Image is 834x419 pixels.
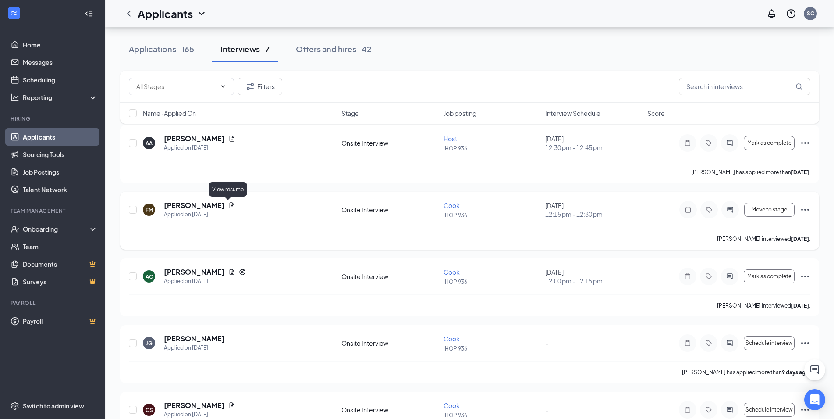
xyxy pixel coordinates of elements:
[744,336,795,350] button: Schedule interview
[143,109,196,118] span: Name · Applied On
[238,78,282,95] button: Filter Filters
[545,134,642,152] div: [DATE]
[228,135,235,142] svg: Document
[444,345,540,352] p: IHOP 936
[724,140,735,147] svg: ActiveChat
[444,335,460,343] span: Cook
[164,277,246,286] div: Applied on [DATE]
[164,210,235,219] div: Applied on [DATE]
[724,406,735,413] svg: ActiveChat
[691,168,810,176] p: [PERSON_NAME] has applied more than .
[444,145,540,152] p: IHOP 936
[782,369,809,376] b: 9 days ago
[703,340,714,347] svg: Tag
[647,109,665,118] span: Score
[703,273,714,280] svg: Tag
[23,93,98,102] div: Reporting
[745,340,793,346] span: Schedule interview
[239,269,246,276] svg: Reapply
[786,8,796,19] svg: QuestionInfo
[341,339,438,347] div: Onsite Interview
[220,83,227,90] svg: ChevronDown
[545,276,642,285] span: 12:00 pm - 12:15 pm
[85,9,93,18] svg: Collapse
[220,43,270,54] div: Interviews · 7
[164,201,225,210] h5: [PERSON_NAME]
[146,206,153,214] div: FM
[228,269,235,276] svg: Document
[800,405,810,415] svg: Ellipses
[11,225,19,233] svg: UserCheck
[164,267,225,277] h5: [PERSON_NAME]
[146,406,153,414] div: CS
[752,207,787,213] span: Move to stage
[747,273,791,279] span: Mark as complete
[679,78,810,95] input: Search in interviews
[124,8,134,19] svg: ChevronLeft
[704,206,714,213] svg: Tag
[23,181,98,198] a: Talent Network
[23,238,98,255] a: Team
[744,136,795,150] button: Mark as complete
[136,82,216,91] input: All Stages
[23,401,84,410] div: Switch to admin view
[747,140,791,146] span: Mark as complete
[767,8,777,19] svg: Notifications
[791,236,809,242] b: [DATE]
[341,272,438,281] div: Onsite Interview
[744,403,795,417] button: Schedule interview
[11,115,96,122] div: Hiring
[809,365,820,375] svg: ChatActive
[744,269,795,283] button: Mark as complete
[23,146,98,163] a: Sourcing Tools
[23,225,90,233] div: Onboarding
[11,93,19,102] svg: Analysis
[23,71,98,89] a: Scheduling
[146,140,153,147] div: AA
[341,205,438,214] div: Onsite Interview
[23,255,98,273] a: DocumentsCrown
[703,406,714,413] svg: Tag
[682,406,693,413] svg: Note
[196,8,207,19] svg: ChevronDown
[682,273,693,280] svg: Note
[795,83,802,90] svg: MagnifyingGlass
[703,140,714,147] svg: Tag
[800,138,810,148] svg: Ellipses
[164,134,225,143] h5: [PERSON_NAME]
[164,401,225,410] h5: [PERSON_NAME]
[545,201,642,218] div: [DATE]
[717,235,810,243] p: [PERSON_NAME] interviewed .
[807,10,814,17] div: SC
[800,204,810,215] svg: Ellipses
[23,273,98,290] a: SurveysCrown
[341,109,359,118] span: Stage
[341,405,438,414] div: Onsite Interview
[800,271,810,282] svg: Ellipses
[725,206,735,213] svg: ActiveChat
[10,9,18,18] svg: WorkstreamLogo
[146,273,153,280] div: AC
[23,128,98,146] a: Applicants
[23,36,98,54] a: Home
[682,140,693,147] svg: Note
[228,202,235,209] svg: Document
[717,302,810,309] p: [PERSON_NAME] interviewed .
[444,412,540,419] p: IHOP 936
[745,407,793,413] span: Schedule interview
[545,109,600,118] span: Interview Schedule
[444,201,460,209] span: Cook
[444,135,457,143] span: Host
[129,43,194,54] div: Applications · 165
[444,109,476,118] span: Job posting
[444,278,540,286] p: IHOP 936
[11,299,96,307] div: Payroll
[164,334,225,344] h5: [PERSON_NAME]
[11,401,19,410] svg: Settings
[296,43,372,54] div: Offers and hires · 42
[804,389,825,410] div: Open Intercom Messenger
[164,410,235,419] div: Applied on [DATE]
[146,340,153,347] div: JG
[444,211,540,219] p: IHOP 936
